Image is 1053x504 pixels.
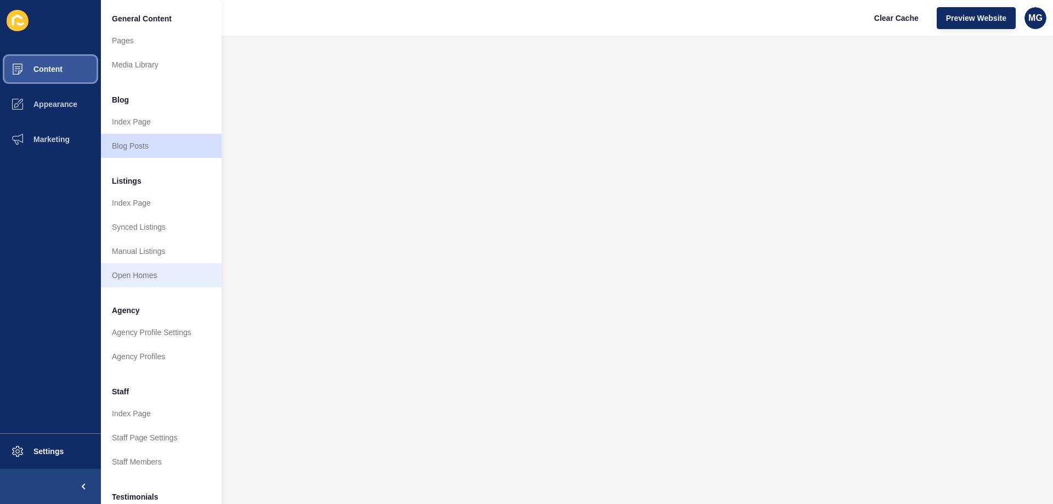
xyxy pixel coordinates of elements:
span: Blog [112,94,129,105]
a: Synced Listings [101,215,222,239]
a: Media Library [101,53,222,77]
a: Index Page [101,191,222,215]
a: Index Page [101,401,222,426]
span: Staff [112,386,129,397]
a: Index Page [101,110,222,134]
a: Blog Posts [101,134,222,158]
span: Agency [112,305,140,316]
span: Listings [112,175,141,186]
a: Open Homes [101,263,222,287]
a: Manual Listings [101,239,222,263]
button: Preview Website [937,7,1016,29]
a: Pages [101,29,222,53]
span: Clear Cache [874,13,919,24]
span: General Content [112,13,172,24]
span: Testimonials [112,491,158,502]
a: Agency Profile Settings [101,320,222,344]
a: Staff Page Settings [101,426,222,450]
a: Staff Members [101,450,222,474]
a: Agency Profiles [101,344,222,369]
button: Clear Cache [865,7,928,29]
span: MG [1028,13,1043,24]
span: Preview Website [946,13,1006,24]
